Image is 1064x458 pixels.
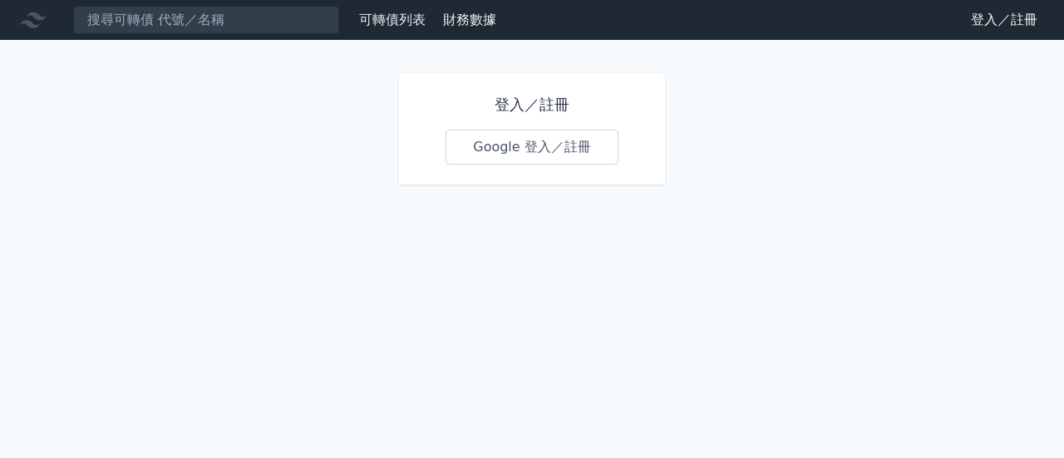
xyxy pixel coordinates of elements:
[359,12,426,27] a: 可轉債列表
[446,130,618,165] a: Google 登入／註冊
[446,93,618,116] h1: 登入／註冊
[73,6,339,34] input: 搜尋可轉債 代號／名稱
[443,12,496,27] a: 財務數據
[958,7,1051,33] a: 登入／註冊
